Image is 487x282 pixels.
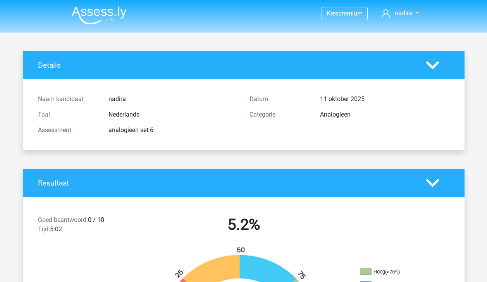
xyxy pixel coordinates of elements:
[72,6,127,24] img: Assessly
[360,268,437,275] li: Hoog
[314,110,455,119] div: Analogieen
[103,95,244,104] div: nadira
[314,95,455,104] div: 11 oktober 2025
[395,9,412,17] span: nadira
[144,215,344,234] h2: 5.2%
[244,95,314,104] div: Datum
[38,225,50,233] span: Tijd:
[327,10,338,17] span: Kies
[244,110,314,119] div: Categorie
[32,95,103,104] div: Naam kandidaat
[103,110,244,119] div: Nederlands
[38,179,414,187] h4: Resultaat
[322,8,367,19] a: Kiespremium
[32,110,103,119] div: Taal
[338,10,363,17] span: premium
[385,269,400,275] div: (>75%)
[103,126,244,135] div: analogieen set 6
[32,126,103,135] div: Assessment
[38,216,88,224] span: Goed beantwoord:
[379,9,422,18] a: nadira
[32,215,138,237] div: 0 / 10 5:02
[38,61,414,70] h4: Details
